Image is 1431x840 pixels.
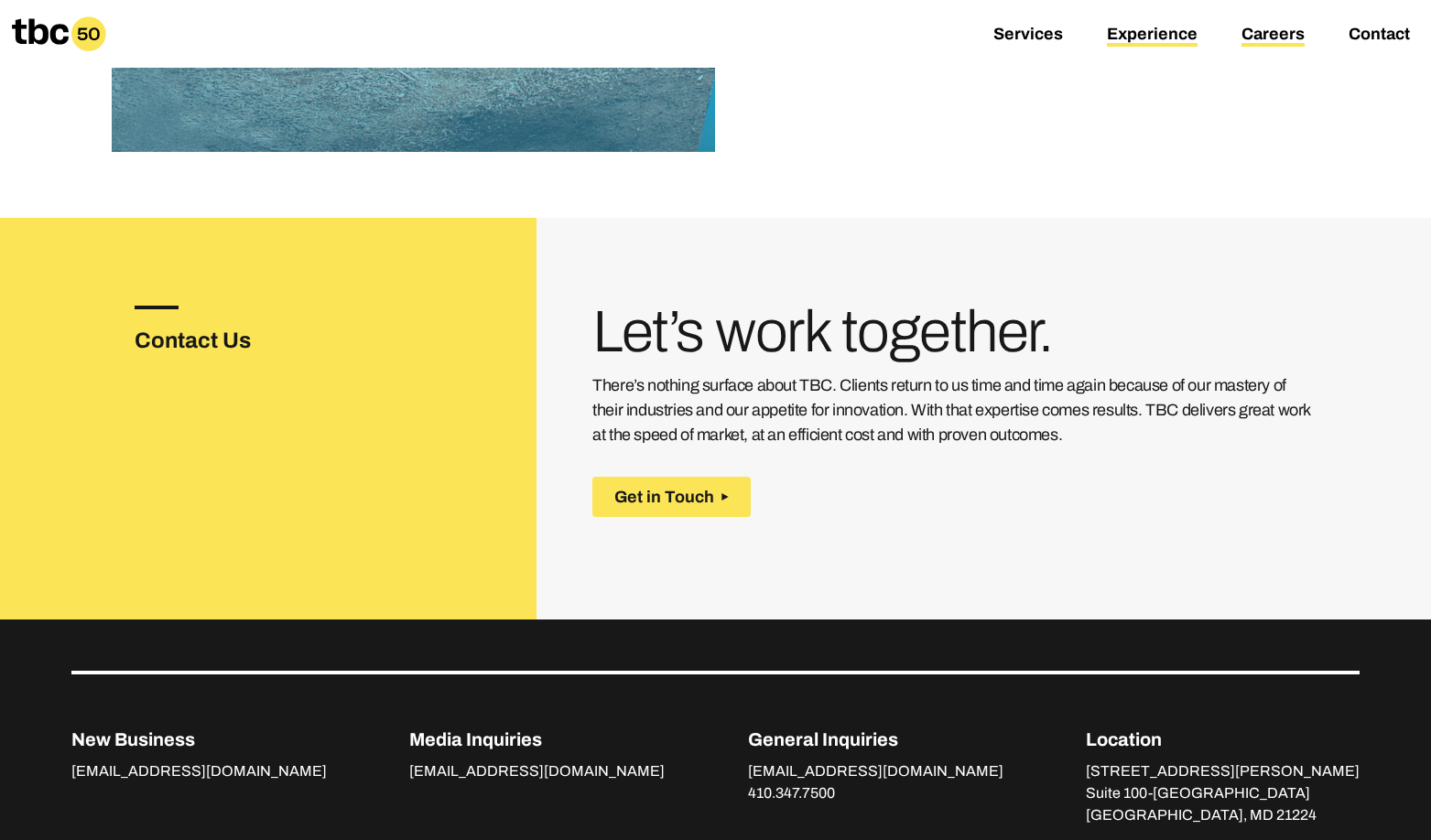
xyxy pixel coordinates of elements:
[592,373,1319,447] p: There’s nothing surface about TBC. Clients return to us time and time again because of our master...
[748,785,835,805] a: 410.347.7500
[993,25,1063,47] a: Services
[1107,25,1198,47] a: Experience
[1349,25,1410,47] a: Contact
[71,763,327,783] a: [EMAIL_ADDRESS][DOMAIN_NAME]
[1241,25,1305,47] a: Careers
[592,306,1319,359] h3: Let’s work together.
[1086,726,1360,753] p: Location
[135,324,310,357] h3: Contact Us
[1086,760,1360,782] p: [STREET_ADDRESS][PERSON_NAME]
[592,477,751,518] button: Get in Touch
[71,726,327,753] p: New Business
[409,726,665,753] p: Media Inquiries
[748,726,1003,753] p: General Inquiries
[409,763,665,783] a: [EMAIL_ADDRESS][DOMAIN_NAME]
[1086,782,1360,804] p: Suite 100-[GEOGRAPHIC_DATA]
[614,488,714,507] span: Get in Touch
[1086,804,1360,826] p: [GEOGRAPHIC_DATA], MD 21224
[748,763,1003,783] a: [EMAIL_ADDRESS][DOMAIN_NAME]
